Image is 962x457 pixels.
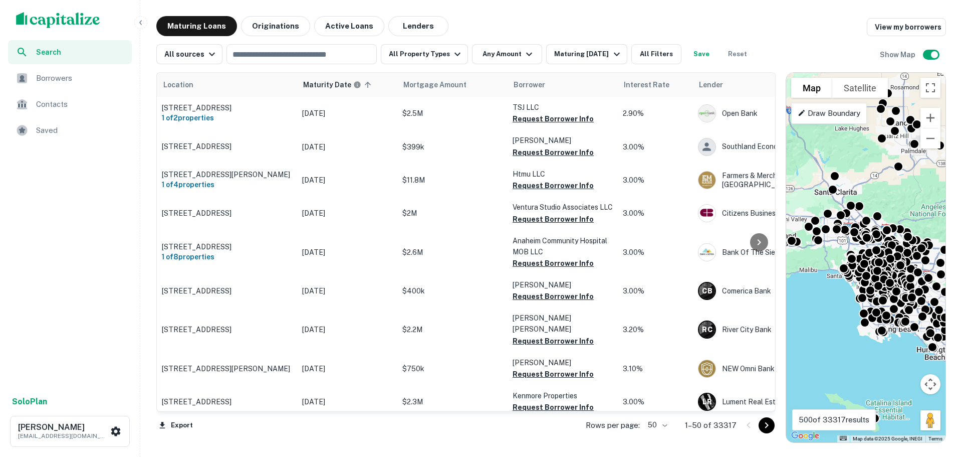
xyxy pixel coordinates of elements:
[759,417,775,433] button: Go to next page
[162,179,292,190] h6: 1 of 4 properties
[513,213,594,225] button: Request Borrower Info
[162,325,292,334] p: [STREET_ADDRESS]
[388,16,448,36] button: Lenders
[402,141,503,153] p: $399k
[912,377,962,425] iframe: Chat Widget
[698,172,715,189] img: picture
[163,79,206,91] span: Location
[853,436,922,441] span: Map data ©2025 Google, INEGI
[698,243,848,261] div: Bank Of The Sierra
[156,418,195,433] button: Export
[623,363,688,374] p: 3.10%
[702,286,712,296] p: C B
[513,180,594,192] button: Request Borrower Info
[698,171,848,189] div: Farmers & Merchants Bank Of [GEOGRAPHIC_DATA]
[513,169,613,180] p: Htmu LLC
[699,79,723,91] span: Lender
[402,175,503,186] p: $11.8M
[685,44,717,64] button: Save your search to get updates of matches that match your search criteria.
[8,118,132,142] a: Saved
[513,113,594,125] button: Request Borrower Info
[513,313,613,335] p: [PERSON_NAME] [PERSON_NAME]
[18,423,108,431] h6: [PERSON_NAME]
[623,396,688,407] p: 3.00%
[513,335,594,347] button: Request Borrower Info
[8,92,132,116] a: Contacts
[698,138,848,156] div: Southland Economic Development
[156,44,222,64] button: All sources
[789,429,822,442] a: Open this area in Google Maps (opens a new window)
[920,128,940,148] button: Zoom out
[297,73,397,97] th: Maturity dates displayed may be estimated. Please contact the lender for the most accurate maturi...
[513,290,594,302] button: Request Borrower Info
[698,104,848,122] div: Open Bank
[403,79,479,91] span: Mortgage Amount
[36,47,126,58] span: Search
[302,208,392,219] p: [DATE]
[698,360,848,378] div: NEW Omni Bank
[693,73,853,97] th: Lender
[402,324,503,335] p: $2.2M
[303,79,351,90] h6: Maturity Date
[402,285,503,296] p: $400k
[624,79,682,91] span: Interest Rate
[623,324,688,335] p: 3.20%
[18,431,108,440] p: [EMAIL_ADDRESS][DOMAIN_NAME]
[303,79,374,90] span: Maturity dates displayed may be estimated. Please contact the lender for the most accurate maturi...
[685,419,737,431] p: 1–50 of 33317
[162,397,292,406] p: [STREET_ADDRESS]
[12,396,47,408] a: SoloPlan
[302,285,392,296] p: [DATE]
[10,416,130,447] button: [PERSON_NAME][EMAIL_ADDRESS][DOMAIN_NAME]
[513,235,613,257] p: Anaheim Community Hospital MOB LLC
[36,72,126,84] span: Borrowers
[402,247,503,258] p: $2.6M
[698,282,848,300] div: Comerica Bank
[623,141,688,153] p: 3.00%
[36,98,126,110] span: Contacts
[513,135,613,146] p: [PERSON_NAME]
[513,202,613,213] p: Ventura Studio Associates LLC
[472,44,542,64] button: Any Amount
[623,247,688,258] p: 3.00%
[508,73,618,97] th: Borrower
[162,142,292,151] p: [STREET_ADDRESS]
[702,325,712,335] p: R C
[156,16,237,36] button: Maturing Loans
[840,436,847,440] button: Keyboard shortcuts
[162,286,292,295] p: [STREET_ADDRESS]
[162,170,292,179] p: [STREET_ADDRESS][PERSON_NAME]
[314,16,384,36] button: Active Loans
[12,397,47,406] strong: Solo Plan
[722,44,754,64] button: Reset
[832,78,888,98] button: Show satellite imagery
[241,16,310,36] button: Originations
[162,364,292,373] p: [STREET_ADDRESS][PERSON_NAME]
[623,285,688,296] p: 3.00%
[16,12,100,28] img: capitalize-logo.png
[698,360,715,377] img: picture
[302,396,392,407] p: [DATE]
[8,66,132,90] a: Borrowers
[623,108,688,119] p: 2.90%
[698,321,848,339] div: River City Bank
[623,208,688,219] p: 3.00%
[513,390,613,401] p: Kenmore Properties
[698,105,715,122] img: picture
[302,324,392,335] p: [DATE]
[798,107,860,119] p: Draw Boundary
[644,418,669,432] div: 50
[698,244,715,261] img: picture
[162,242,292,251] p: [STREET_ADDRESS]
[513,146,594,159] button: Request Borrower Info
[397,73,508,97] th: Mortgage Amount
[302,363,392,374] p: [DATE]
[402,363,503,374] p: $750k
[586,419,640,431] p: Rows per page:
[302,247,392,258] p: [DATE]
[36,124,126,136] span: Saved
[623,175,688,186] p: 3.00%
[8,40,132,64] a: Search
